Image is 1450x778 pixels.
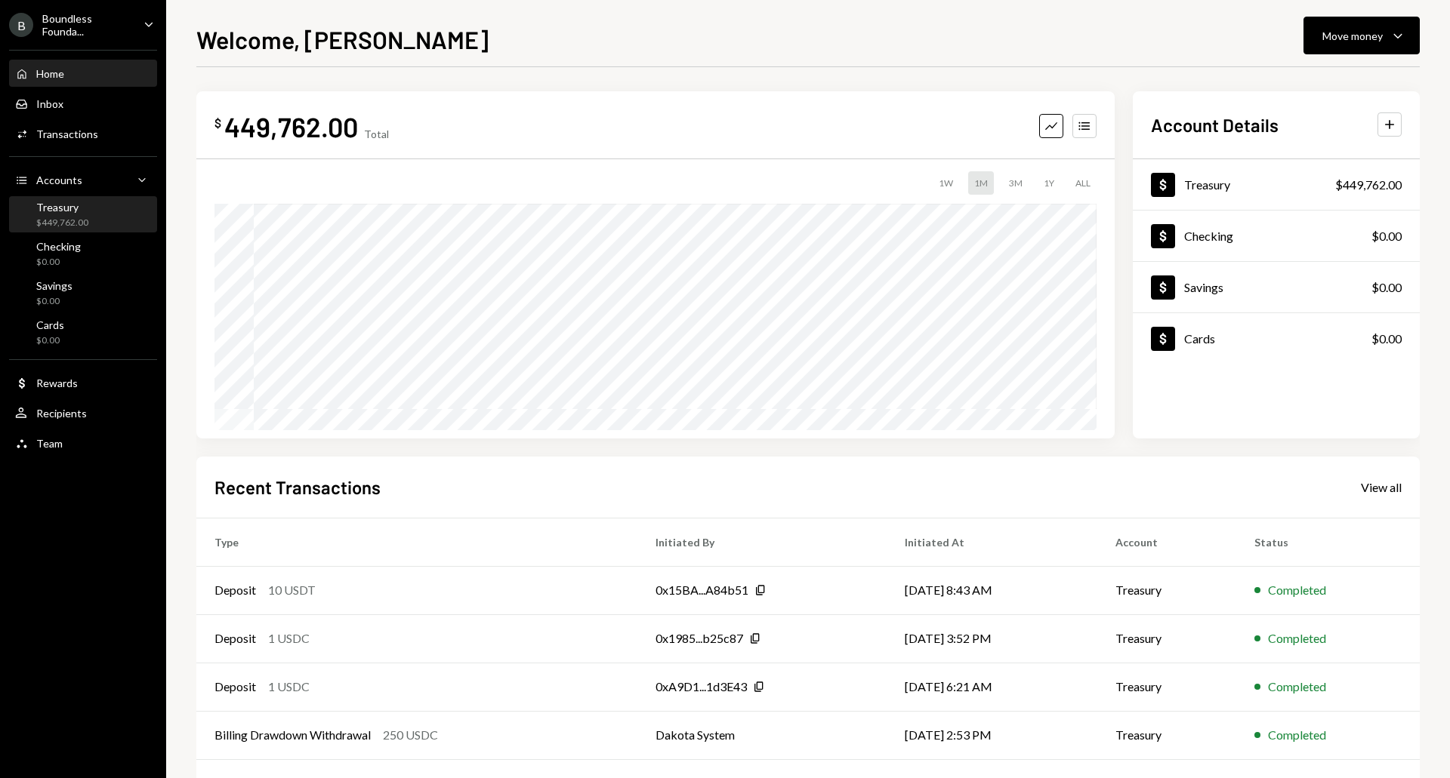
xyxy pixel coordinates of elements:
[9,235,157,272] a: Checking$0.00
[887,566,1097,614] td: [DATE] 8:43 AM
[1268,726,1326,744] div: Completed
[887,711,1097,759] td: [DATE] 2:53 PM
[9,314,157,350] a: Cards$0.00
[214,581,256,599] div: Deposit
[887,663,1097,711] td: [DATE] 6:21 AM
[36,334,64,347] div: $0.00
[36,318,64,331] div: Cards
[1069,171,1097,195] div: ALL
[214,726,371,744] div: Billing Drawdown Withdrawal
[36,377,78,389] div: Rewards
[656,678,747,696] div: 0xA9D1...1d3E43
[36,437,63,450] div: Team
[1184,177,1230,192] div: Treasury
[268,629,310,647] div: 1 USDC
[1184,280,1223,294] div: Savings
[9,90,157,117] a: Inbox
[656,629,743,647] div: 0x1985...b25c87
[9,275,157,311] a: Savings$0.00
[196,518,637,566] th: Type
[1371,278,1402,297] div: $0.00
[1038,171,1060,195] div: 1Y
[1097,711,1237,759] td: Treasury
[1184,229,1233,243] div: Checking
[1268,678,1326,696] div: Completed
[9,166,157,193] a: Accounts
[1133,262,1420,312] a: Savings$0.00
[9,60,157,87] a: Home
[36,217,88,229] div: $449,762.00
[1361,478,1402,495] a: View all
[383,726,438,744] div: 250 USDC
[1133,313,1420,364] a: Cards$0.00
[36,201,88,214] div: Treasury
[1303,17,1420,54] button: Move money
[1361,480,1402,495] div: View all
[1133,159,1420,210] a: Treasury$449,762.00
[1097,614,1237,663] td: Treasury
[1003,171,1029,195] div: 3M
[887,614,1097,663] td: [DATE] 3:52 PM
[1371,227,1402,245] div: $0.00
[1268,581,1326,599] div: Completed
[887,518,1097,566] th: Initiated At
[1133,211,1420,261] a: Checking$0.00
[1097,566,1237,614] td: Treasury
[36,279,72,292] div: Savings
[36,128,98,140] div: Transactions
[1236,518,1420,566] th: Status
[1097,663,1237,711] td: Treasury
[214,475,381,500] h2: Recent Transactions
[214,678,256,696] div: Deposit
[36,295,72,308] div: $0.00
[1184,331,1215,346] div: Cards
[36,67,64,80] div: Home
[214,629,256,647] div: Deposit
[656,581,748,599] div: 0x15BA...A84b51
[42,12,131,38] div: Boundless Founda...
[1371,330,1402,348] div: $0.00
[36,174,82,186] div: Accounts
[933,171,959,195] div: 1W
[364,128,389,140] div: Total
[214,115,221,131] div: $
[1151,112,1279,137] h2: Account Details
[36,256,81,269] div: $0.00
[268,581,316,599] div: 10 USDT
[9,13,33,37] div: B
[1322,28,1383,44] div: Move money
[36,97,63,110] div: Inbox
[637,711,887,759] td: Dakota System
[9,120,157,147] a: Transactions
[1097,518,1237,566] th: Account
[1335,176,1402,194] div: $449,762.00
[1268,629,1326,647] div: Completed
[968,171,994,195] div: 1M
[36,407,87,420] div: Recipients
[637,518,887,566] th: Initiated By
[268,678,310,696] div: 1 USDC
[36,240,81,253] div: Checking
[9,399,157,426] a: Recipients
[9,196,157,232] a: Treasury$449,762.00
[196,24,489,54] h1: Welcome, [PERSON_NAME]
[9,369,157,396] a: Rewards
[9,429,157,457] a: Team
[224,109,358,143] div: 449,762.00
